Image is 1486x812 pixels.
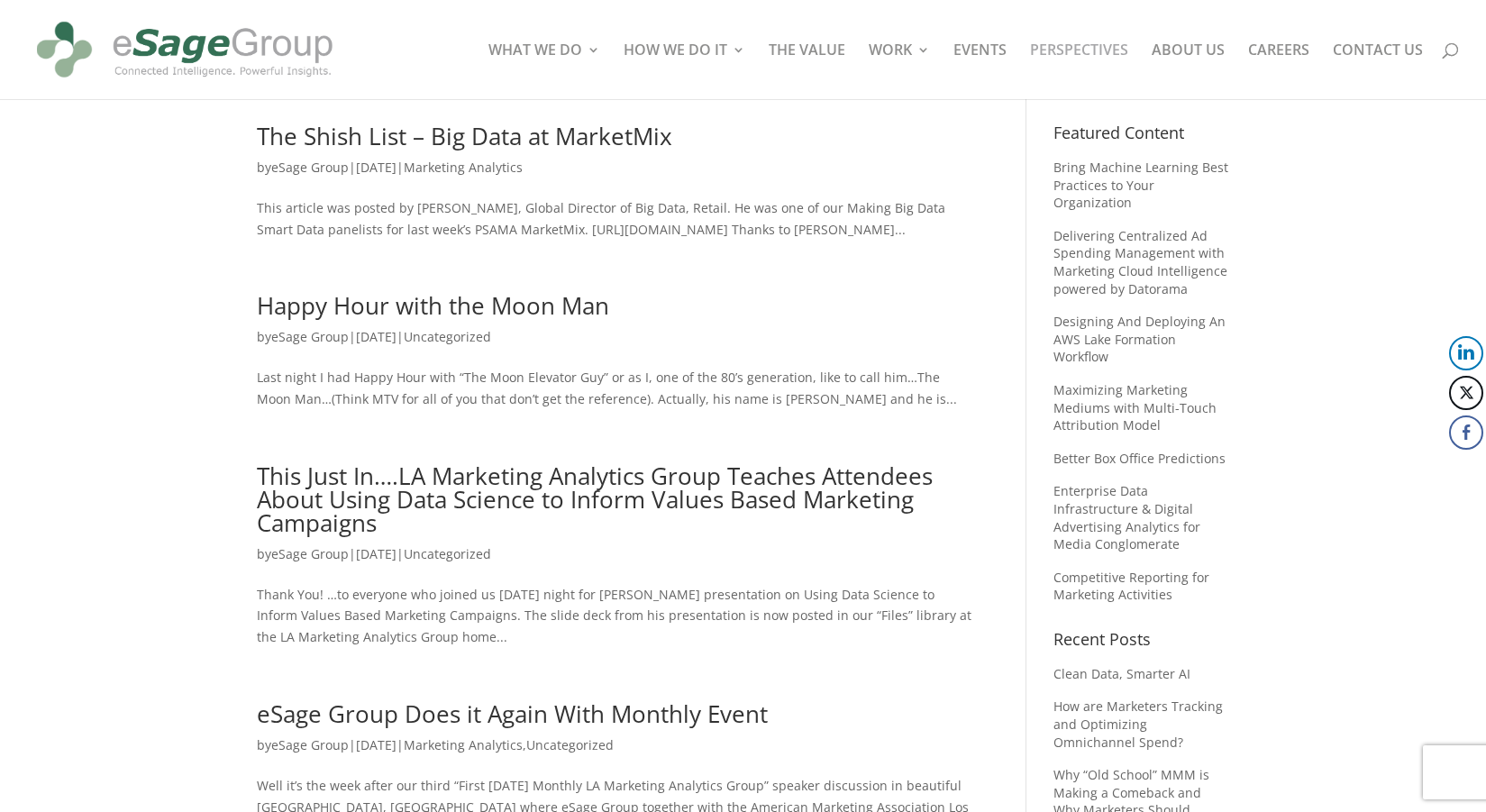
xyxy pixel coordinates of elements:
[488,43,600,99] a: WHAT WE DO
[1053,665,1190,682] a: Clean Data, Smarter AI
[257,460,933,539] a: This Just In….LA Marketing Analytics Group Teaches Attendees About Using Data Science to Inform V...
[624,43,745,99] a: HOW WE DO IT
[404,545,491,562] a: Uncategorized
[404,736,523,753] a: Marketing Analytics
[1053,450,1226,467] a: Better Box Office Predictions
[1053,159,1228,211] a: Bring Machine Learning Best Practices to Your Organization
[1053,482,1200,552] a: Enterprise Data Infrastructure & Digital Advertising Analytics for Media Conglomerate
[769,43,845,99] a: THE VALUE
[1030,43,1128,99] a: PERSPECTIVES
[1248,43,1309,99] a: CAREERS
[1053,569,1209,604] a: Competitive Reporting for Marketing Activities
[257,120,672,152] a: The Shish List – Big Data at MarketMix
[356,328,397,345] span: [DATE]
[404,328,491,345] a: Uncategorized
[1152,43,1225,99] a: ABOUT US
[356,545,397,562] span: [DATE]
[257,157,973,192] p: by | |
[1053,124,1229,150] h4: Featured Content
[1449,415,1483,450] button: Facebook Share
[271,328,349,345] a: eSage Group
[271,545,349,562] a: eSage Group
[1053,698,1223,750] a: How are Marketers Tracking and Optimizing Omnichannel Spend?
[271,736,349,753] a: eSage Group
[1053,631,1229,656] h4: Recent Posts
[1053,227,1227,297] a: Delivering Centralized Ad Spending Management with Marketing Cloud Intelligence powered by Datorama
[1449,376,1483,410] button: Twitter Share
[404,159,523,176] a: Marketing Analytics
[869,43,930,99] a: WORK
[1053,381,1217,433] a: Maximizing Marketing Mediums with Multi-Touch Attribution Model
[257,294,973,409] article: Last night I had Happy Hour with “The Moon Elevator Guy” or as I, one of the 80’s generation, lik...
[257,326,973,361] p: by | |
[356,736,397,753] span: [DATE]
[257,543,973,579] p: by | |
[953,43,1007,99] a: EVENTS
[1333,43,1423,99] a: CONTACT US
[257,464,973,648] article: Thank You! …to everyone who joined us [DATE] night for [PERSON_NAME] presentation on Using Data S...
[257,289,609,322] a: Happy Hour with the Moon Man
[526,736,614,753] a: Uncategorized
[271,159,349,176] a: eSage Group
[257,698,768,730] a: eSage Group Does it Again With Monthly Event
[1053,313,1226,365] a: Designing And Deploying An AWS Lake Formation Workflow
[356,159,397,176] span: [DATE]
[257,734,973,770] p: by | | ,
[1449,336,1483,370] button: LinkedIn Share
[31,7,339,92] img: eSage Group
[257,124,973,240] article: This article was posted by [PERSON_NAME], Global Director of Big Data, Retail. He was one of our ...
